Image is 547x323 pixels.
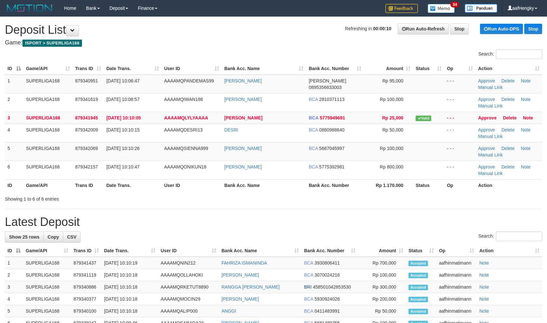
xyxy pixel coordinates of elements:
td: AAAAMQOLLAHOKI [158,269,219,281]
span: [DATE] 10:10:15 [106,127,140,132]
span: Copy 5667045997 to clipboard [319,146,344,151]
th: Op: activate to sort column ascending [436,245,477,257]
td: SUPERLIGA168 [23,293,71,305]
a: Stop [450,23,469,34]
td: AAAAMQRKETUT8890 [158,281,219,293]
th: Action: activate to sort column ascending [477,245,542,257]
td: [DATE] 10:10:18 [101,305,158,317]
img: Feedback.jpg [385,4,418,13]
th: User ID: activate to sort column ascending [162,63,222,75]
span: Copy 5775392981 to clipboard [319,164,344,169]
span: Accepted [408,297,428,302]
span: BCA [309,97,318,102]
span: Copy 2810371113 to clipboard [319,97,344,102]
span: Rp 100,000 [380,146,403,151]
a: Approve [478,97,495,102]
a: Note [479,272,489,278]
span: Copy 5775949691 to clipboard [320,115,345,120]
td: 879340100 [71,305,101,317]
td: 879341119 [71,269,101,281]
a: Copy [43,231,63,242]
span: Show 25 rows [9,234,39,240]
a: Note [523,115,533,120]
a: Note [521,78,531,83]
th: Trans ID: activate to sort column ascending [73,63,104,75]
span: 879341945 [75,115,98,120]
span: BRI [304,284,312,290]
a: Delete [501,127,514,132]
td: SUPERLIGA168 [23,93,73,112]
span: [DATE] 10:10:47 [106,164,140,169]
span: Accepted [408,285,428,290]
td: 1 [5,75,23,93]
span: 879342009 [75,127,98,132]
span: Rp 800,000 [380,164,403,169]
a: [PERSON_NAME] [224,146,262,151]
a: Manual Link [478,85,503,90]
th: ID [5,179,23,191]
span: 879342069 [75,146,98,151]
span: Accepted [408,273,428,278]
a: Approve [478,78,495,83]
div: Showing 1 to 6 of 6 entries [5,193,223,202]
td: 4 [5,293,23,305]
td: aafhinmatimann [436,257,477,269]
th: User ID [162,179,222,191]
td: Rp 200,000 [358,293,406,305]
a: Approve [478,164,495,169]
h1: Latest Deposit [5,216,542,229]
span: BCA [304,296,313,302]
span: Rp 100,000 [380,97,403,102]
a: Delete [501,78,514,83]
span: Valid transaction [416,116,431,121]
span: Copy [47,234,59,240]
td: SUPERLIGA168 [23,142,73,161]
th: User ID: activate to sort column ascending [158,245,219,257]
th: Amount: activate to sort column ascending [364,63,413,75]
a: Approve [478,115,497,120]
th: Bank Acc. Name: activate to sort column ascending [219,245,301,257]
span: Copy 5930924026 to clipboard [314,296,340,302]
a: [PERSON_NAME] [221,296,259,302]
input: Search: [496,231,542,241]
a: Note [479,284,489,290]
a: Manual Link [478,152,503,157]
td: 4 [5,124,23,142]
td: AAAAMQMOCIN29 [158,293,219,305]
a: Note [479,308,489,314]
th: ID: activate to sort column descending [5,63,23,75]
td: - - - [444,124,475,142]
span: Rp 50,000 [382,127,404,132]
a: Run Auto-DPS [480,24,523,34]
span: Accepted [408,309,428,314]
td: 879340377 [71,293,101,305]
span: Rp 25,000 [382,115,403,120]
td: SUPERLIGA168 [23,161,73,179]
td: [DATE] 10:10:18 [101,293,158,305]
span: CSV [67,234,76,240]
span: AAAAMQONIKUN18 [164,164,207,169]
a: [PERSON_NAME] [224,164,262,169]
a: Manual Link [478,171,503,176]
strong: 00:00:10 [373,26,391,31]
a: Note [479,296,489,302]
th: Bank Acc. Number [306,179,364,191]
a: Show 25 rows [5,231,44,242]
span: BCA [309,127,318,132]
th: Trans ID [73,179,104,191]
td: 879341437 [71,257,101,269]
h4: Game: [5,40,542,46]
td: AAAAMQNIN212 [158,257,219,269]
th: Status: activate to sort column ascending [413,63,444,75]
span: AAAAMQIWAN186 [164,97,203,102]
th: Op: activate to sort column ascending [444,63,475,75]
td: [DATE] 10:10:18 [101,269,158,281]
span: Copy 3930806411 to clipboard [314,260,340,266]
th: Game/API [23,179,73,191]
a: [PERSON_NAME] [224,115,262,120]
span: Copy 0860988640 to clipboard [319,127,344,132]
a: Note [521,164,531,169]
th: Date Trans.: activate to sort column ascending [101,245,158,257]
th: Bank Acc. Name [222,179,306,191]
span: Copy 0411483991 to clipboard [314,308,340,314]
